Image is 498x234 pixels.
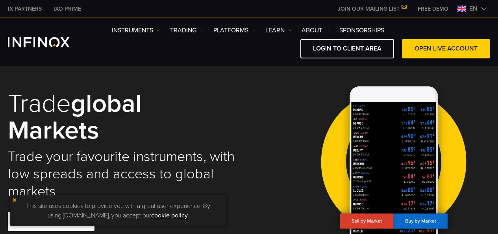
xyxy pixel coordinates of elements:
[300,39,394,58] a: LOGIN TO CLIENT AREA
[8,90,239,144] h1: Trade
[12,197,17,203] img: yellow close icon
[213,26,255,35] a: PLATFORMS
[170,26,204,35] a: TRADING
[402,39,490,58] a: OPEN LIVE ACCOUNT
[332,6,412,12] a: JOIN OUR MAILING LIST
[14,199,222,222] p: This site uses cookies to provide you with a great user experience. By using [DOMAIN_NAME], you a...
[466,4,481,13] span: en
[8,37,88,47] a: INFINOX Logo
[8,212,94,231] a: START LIVE TRADING
[265,26,292,35] a: Learn
[2,5,48,13] a: INFINOX
[302,26,330,35] a: ABOUT
[8,88,142,146] strong: global markets
[151,212,188,219] a: cookie policy
[412,5,454,13] a: INFINOX MENU
[8,148,239,200] h2: Trade your favourite instruments, with low spreads and access to global markets
[339,26,384,35] a: SPONSORSHIPS
[112,26,160,35] a: Instruments
[48,5,87,13] a: INFINOX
